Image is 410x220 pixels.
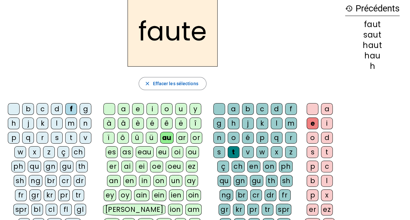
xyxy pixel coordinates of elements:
[345,21,400,28] div: faut
[8,132,20,144] div: p
[103,204,165,215] div: [PERSON_NAME]
[150,161,163,172] div: oe
[256,118,268,129] div: k
[51,118,63,129] div: l
[103,118,115,129] div: à
[345,52,400,60] div: hau
[72,146,85,158] div: ch
[37,132,48,144] div: r
[15,189,27,201] div: fr
[345,41,400,49] div: haut
[228,132,239,144] div: o
[60,204,72,215] div: fl
[131,132,143,144] div: û
[146,103,158,115] div: i
[13,204,29,215] div: spr
[186,146,199,158] div: ou
[285,146,297,158] div: z
[65,118,77,129] div: m
[76,161,88,172] div: th
[59,175,71,187] div: cr
[107,161,119,172] div: er
[321,146,333,158] div: t
[307,189,318,201] div: p
[144,81,150,86] mat-icon: close
[166,161,183,172] div: oeu
[74,204,86,215] div: gl
[104,189,116,201] div: ey
[186,161,198,172] div: ez
[14,146,26,158] div: w
[134,189,149,201] div: ain
[169,189,184,201] div: ien
[136,146,154,158] div: eau
[160,132,174,144] div: au
[242,132,254,144] div: é
[271,132,282,144] div: q
[65,103,77,115] div: f
[80,118,91,129] div: n
[321,161,333,172] div: c
[271,118,282,129] div: l
[307,146,318,158] div: s
[213,118,225,129] div: g
[242,118,254,129] div: j
[321,103,333,115] div: a
[22,132,34,144] div: q
[139,77,206,90] button: Effacer les sélections
[153,175,167,187] div: on
[228,146,239,158] div: t
[37,103,48,115] div: c
[118,118,129,129] div: â
[44,189,55,201] div: kr
[228,118,239,129] div: h
[242,146,254,158] div: v
[250,175,263,187] div: gu
[190,103,201,115] div: y
[185,175,198,187] div: ay
[285,132,297,144] div: r
[279,161,293,172] div: ph
[156,146,169,158] div: eu
[345,62,400,70] div: h
[31,204,43,215] div: bl
[29,175,42,187] div: ng
[118,103,129,115] div: a
[29,189,41,201] div: gr
[37,118,48,129] div: k
[220,189,233,201] div: ng
[256,132,268,144] div: p
[106,146,118,158] div: es
[146,132,158,144] div: ü
[161,103,173,115] div: o
[217,161,229,172] div: ç
[60,161,73,172] div: gu
[57,146,69,158] div: ç
[321,118,333,129] div: i
[233,204,245,215] div: kr
[72,189,84,201] div: tr
[136,161,147,172] div: ei
[266,175,278,187] div: th
[80,132,91,144] div: v
[307,118,318,129] div: e
[236,189,248,201] div: br
[321,189,333,201] div: x
[161,118,173,129] div: ê
[152,189,167,201] div: ein
[345,1,400,16] h3: Précédents
[321,175,333,187] div: l
[153,80,198,87] span: Effacer les sélections
[169,175,182,187] div: un
[307,175,318,187] div: b
[247,161,260,172] div: en
[175,118,187,129] div: ë
[74,175,85,187] div: dr
[307,204,318,215] div: er
[168,204,183,215] div: ion
[80,103,91,115] div: g
[321,132,333,144] div: d
[228,103,239,115] div: a
[172,146,183,158] div: oi
[46,204,57,215] div: cl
